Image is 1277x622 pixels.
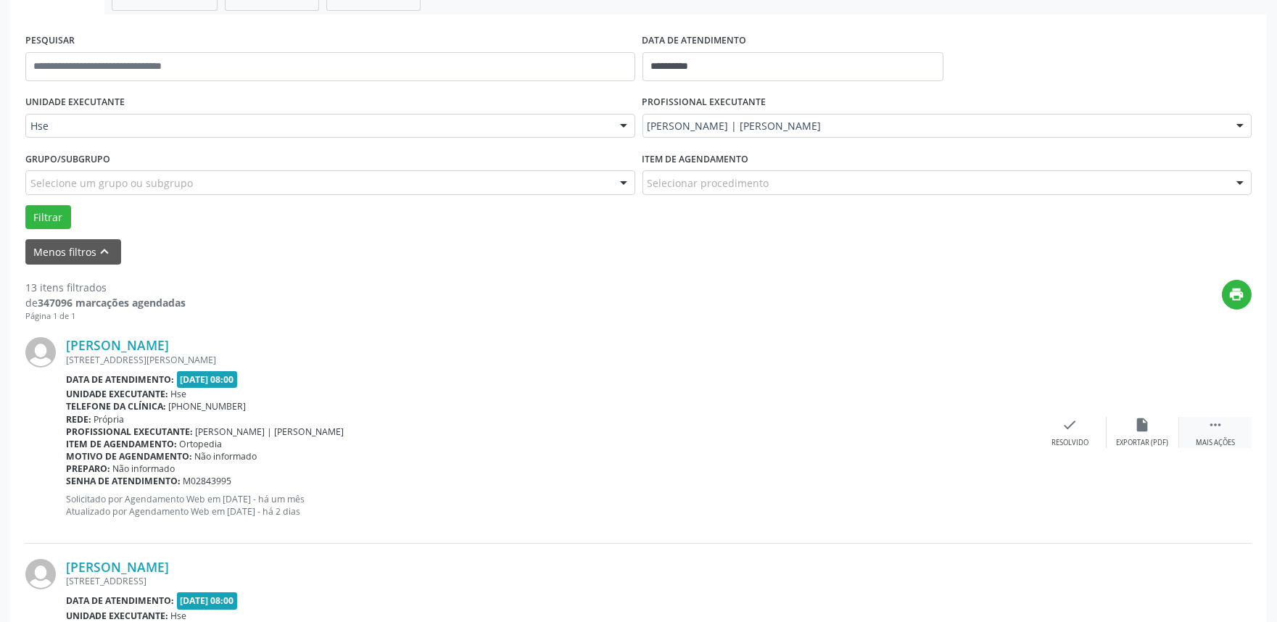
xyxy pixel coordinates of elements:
b: Data de atendimento: [66,373,174,386]
span: [PHONE_NUMBER] [169,400,247,412]
span: Selecione um grupo ou subgrupo [30,175,193,191]
div: de [25,295,186,310]
span: [PERSON_NAME] | [PERSON_NAME] [196,426,344,438]
span: Hse [171,388,187,400]
strong: 347096 marcações agendadas [38,296,186,310]
b: Profissional executante: [66,426,193,438]
span: Hse [171,610,187,622]
div: Resolvido [1051,438,1088,448]
span: [PERSON_NAME] | [PERSON_NAME] [648,119,1223,133]
b: Preparo: [66,463,110,475]
label: DATA DE ATENDIMENTO [642,30,747,52]
label: PROFISSIONAL EXECUTANTE [642,91,766,114]
div: [STREET_ADDRESS] [66,575,1034,587]
b: Data de atendimento: [66,594,174,607]
span: Ortopedia [180,438,223,450]
div: Página 1 de 1 [25,310,186,323]
b: Unidade executante: [66,388,168,400]
span: Não informado [195,450,257,463]
div: 13 itens filtrados [25,280,186,295]
label: Grupo/Subgrupo [25,148,110,170]
b: Unidade executante: [66,610,168,622]
span: [DATE] 08:00 [177,592,238,609]
span: M02843995 [183,475,232,487]
div: Mais ações [1196,438,1235,448]
div: Exportar (PDF) [1117,438,1169,448]
img: img [25,559,56,589]
p: Solicitado por Agendamento Web em [DATE] - há um mês Atualizado por Agendamento Web em [DATE] - h... [66,493,1034,518]
b: Motivo de agendamento: [66,450,192,463]
i: print [1229,286,1245,302]
b: Item de agendamento: [66,438,177,450]
i: insert_drive_file [1135,417,1151,433]
span: [DATE] 08:00 [177,371,238,388]
span: Não informado [113,463,175,475]
button: print [1222,280,1252,310]
b: Senha de atendimento: [66,475,181,487]
b: Rede: [66,413,91,426]
i:  [1207,417,1223,433]
a: [PERSON_NAME] [66,559,169,575]
label: UNIDADE EXECUTANTE [25,91,125,114]
button: Menos filtroskeyboard_arrow_up [25,239,121,265]
a: [PERSON_NAME] [66,337,169,353]
i: check [1062,417,1078,433]
label: PESQUISAR [25,30,75,52]
label: Item de agendamento [642,148,749,170]
span: Hse [30,119,606,133]
button: Filtrar [25,205,71,230]
img: img [25,337,56,368]
div: [STREET_ADDRESS][PERSON_NAME] [66,354,1034,366]
b: Telefone da clínica: [66,400,166,412]
span: Selecionar procedimento [648,175,769,191]
i: keyboard_arrow_up [97,244,113,260]
span: Própria [94,413,125,426]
